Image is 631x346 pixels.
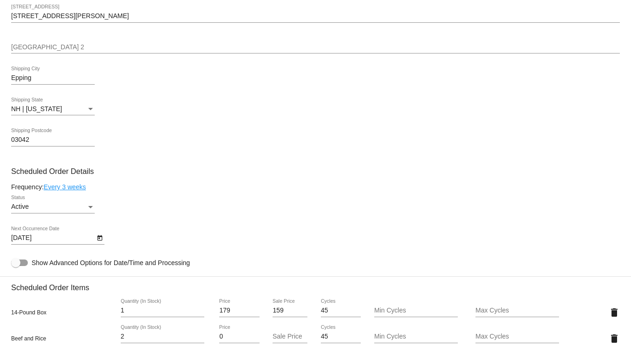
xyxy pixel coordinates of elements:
h3: Scheduled Order Details [11,167,620,176]
input: Cycles [321,307,361,314]
input: Quantity (In Stock) [121,307,204,314]
input: Shipping Street 1 [11,13,620,20]
span: Active [11,203,29,210]
input: Shipping City [11,74,95,82]
h3: Scheduled Order Items [11,276,620,292]
input: Price [219,307,259,314]
input: Max Cycles [475,307,559,314]
input: Price [219,333,259,340]
input: Min Cycles [374,307,458,314]
input: Max Cycles [475,333,559,340]
mat-select: Status [11,203,95,211]
span: NH | [US_STATE] [11,105,62,113]
span: Show Advanced Options for Date/Time and Processing [32,258,190,267]
div: Frequency: [11,183,620,191]
input: Shipping Street 2 [11,44,620,51]
mat-icon: delete [609,333,620,344]
input: Cycles [321,333,361,340]
input: Sale Price [273,307,307,314]
button: Open calendar [95,233,104,242]
a: Every 3 weeks [44,183,86,191]
mat-icon: delete [609,307,620,318]
span: Beef and Rice [11,335,46,342]
input: Quantity (In Stock) [121,333,204,340]
input: Sale Price [273,333,307,340]
input: Next Occurrence Date [11,234,95,242]
input: Shipping Postcode [11,136,95,144]
span: 14-Pound Box [11,309,46,316]
input: Min Cycles [374,333,458,340]
mat-select: Shipping State [11,106,95,113]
